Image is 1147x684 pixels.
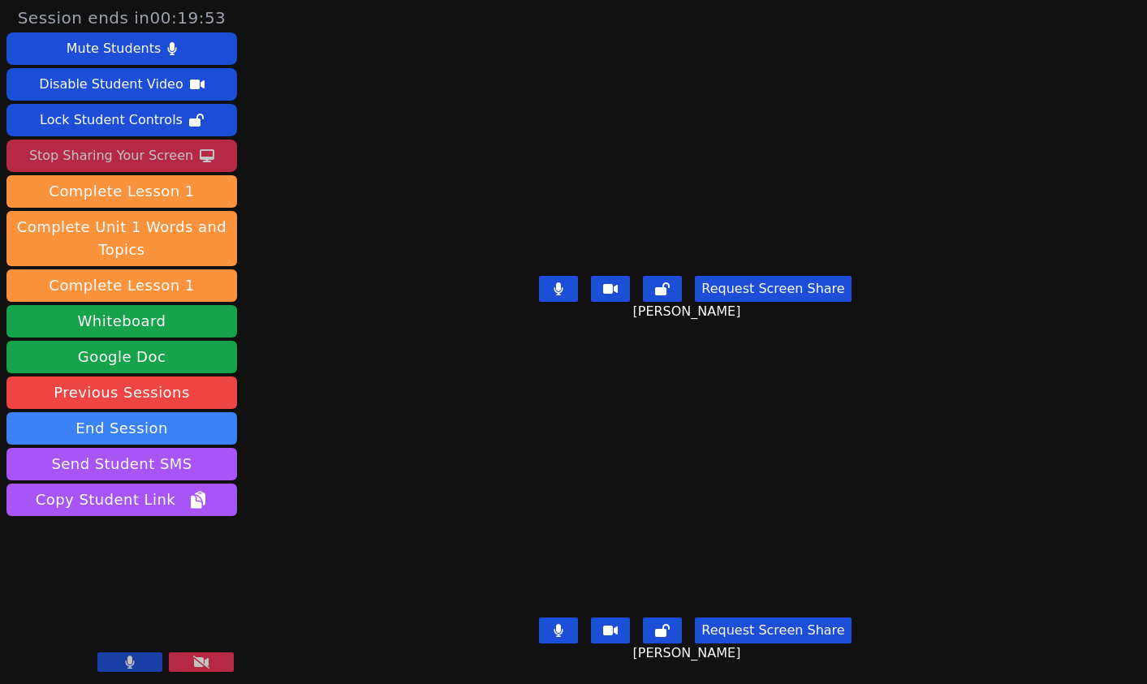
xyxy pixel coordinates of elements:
time: 00:19:53 [150,8,226,28]
button: Mute Students [6,32,237,65]
button: Disable Student Video [6,68,237,101]
button: Complete Lesson 1 [6,175,237,208]
span: Session ends in [18,6,226,29]
button: Request Screen Share [695,276,851,302]
div: Disable Student Video [39,71,183,97]
button: Send Student SMS [6,448,237,480]
span: Copy Student Link [36,488,208,511]
button: Lock Student Controls [6,104,237,136]
button: Whiteboard [6,305,237,338]
a: Previous Sessions [6,376,237,409]
div: Lock Student Controls [40,107,183,133]
button: Copy Student Link [6,484,237,516]
button: Complete Lesson 1 [6,269,237,302]
button: Request Screen Share [695,617,851,643]
button: Stop Sharing Your Screen [6,140,237,172]
button: Complete Unit 1 Words and Topics [6,211,237,266]
button: End Session [6,412,237,445]
a: Google Doc [6,341,237,373]
div: Mute Students [67,36,161,62]
div: Stop Sharing Your Screen [29,143,193,169]
span: [PERSON_NAME] [632,302,744,321]
span: [PERSON_NAME] [632,643,744,663]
